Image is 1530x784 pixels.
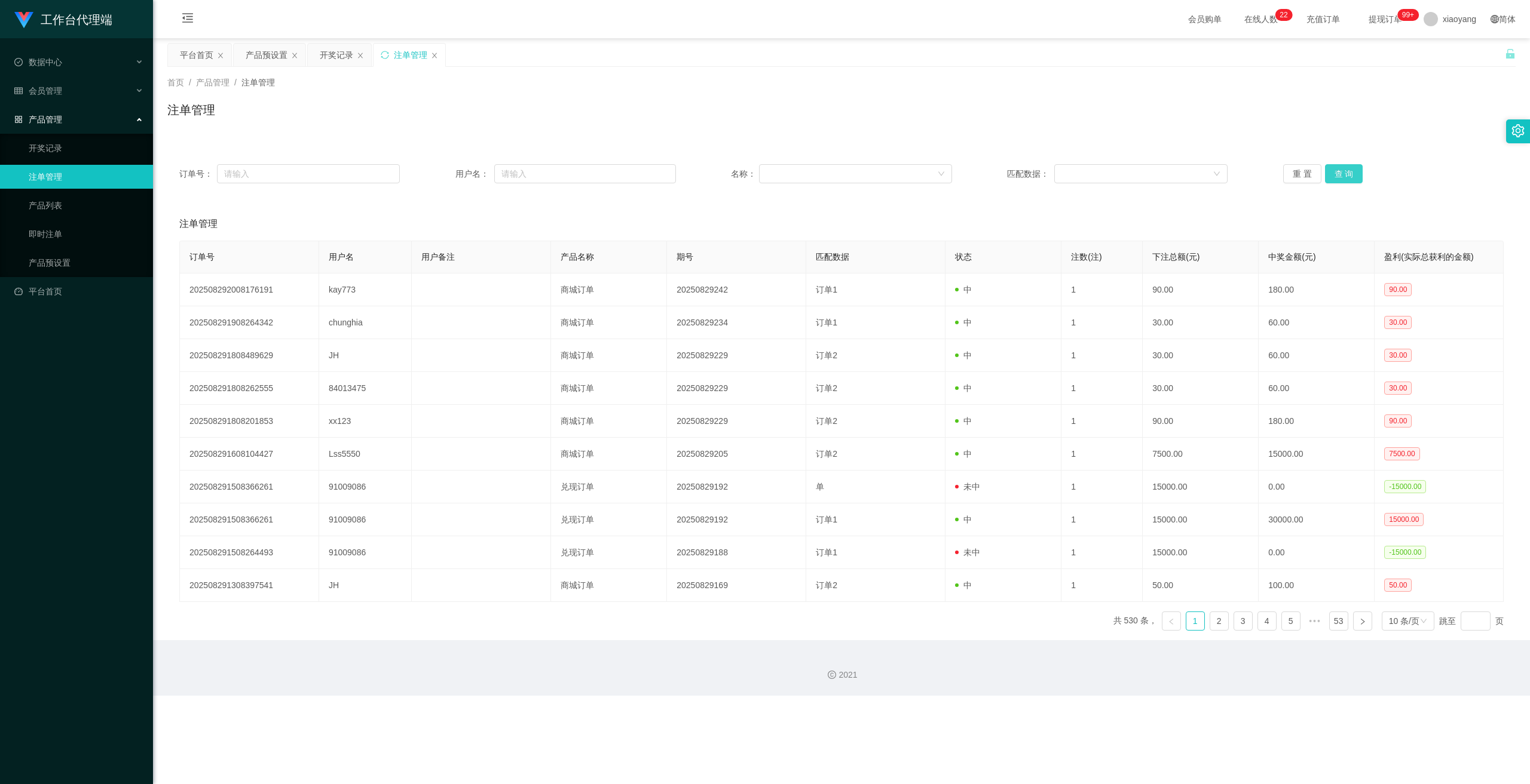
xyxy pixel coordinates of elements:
[1186,611,1205,631] li: 1
[1384,480,1426,493] span: -15000.00
[667,503,806,536] td: 20250829192
[551,438,667,471] td: 商城订单
[1162,611,1181,631] li: 上一页
[41,1,112,39] h1: 工作台代理端
[246,44,287,66] div: 产品预设置
[551,405,667,438] td: 商城订单
[1061,438,1143,471] td: 1
[29,251,143,275] a: 产品预设置
[1143,438,1259,471] td: 7500.00
[1491,15,1499,23] i: 图标: global
[551,536,667,569] td: 兑现订单
[1329,611,1348,631] li: 53
[955,285,972,294] span: 中
[561,252,594,262] span: 产品名称
[1061,339,1143,372] td: 1
[551,273,667,306] td: 商城订单
[1505,48,1516,59] i: 图标: unlock
[180,569,319,602] td: 202508291308397541
[1143,339,1259,372] td: 30.00
[1275,9,1292,21] sup: 22
[1384,316,1412,329] span: 30.00
[1330,612,1348,630] a: 53
[1384,283,1412,296] span: 90.00
[1305,611,1324,631] span: •••
[357,52,364,59] i: 图标: close
[667,438,806,471] td: 20250829205
[551,503,667,536] td: 兑现订单
[816,351,837,360] span: 订单2
[1397,9,1419,21] sup: 1016
[217,52,224,59] i: 图标: close
[14,57,62,67] span: 数据中心
[1143,471,1259,503] td: 15000.00
[1143,372,1259,405] td: 30.00
[938,170,945,179] i: 图标: down
[319,339,412,372] td: JH
[1268,252,1315,262] span: 中奖金额(元)
[180,536,319,569] td: 202508291508264493
[319,471,412,503] td: 91009086
[677,252,693,262] span: 期号
[828,671,836,679] i: 图标: copyright
[816,482,824,491] span: 单
[1259,569,1375,602] td: 100.00
[551,569,667,602] td: 商城订单
[1071,252,1101,262] span: 注数(注)
[667,536,806,569] td: 20250829188
[29,222,143,246] a: 即时注单
[551,306,667,339] td: 商城订单
[1213,170,1220,179] i: 图标: down
[1384,349,1412,362] span: 30.00
[1152,252,1199,262] span: 下注总额(元)
[1300,15,1346,23] span: 充值订单
[319,306,412,339] td: chunghia
[816,416,837,426] span: 订单2
[1420,617,1427,626] i: 图标: down
[1238,15,1284,23] span: 在线人数
[1511,124,1525,137] i: 图标: setting
[955,416,972,426] span: 中
[1143,405,1259,438] td: 90.00
[955,482,980,491] span: 未中
[14,86,62,96] span: 会员管理
[1061,536,1143,569] td: 1
[1061,471,1143,503] td: 1
[329,252,354,262] span: 用户名
[394,44,427,66] div: 注单管理
[1259,471,1375,503] td: 0.00
[381,51,389,59] i: 图标: sync
[163,669,1520,681] div: 2021
[1325,164,1363,183] button: 查 询
[551,339,667,372] td: 商城订单
[816,285,837,294] span: 订单1
[319,405,412,438] td: xx123
[431,52,438,59] i: 图标: close
[1234,611,1253,631] li: 3
[1284,9,1288,21] p: 2
[667,405,806,438] td: 20250829229
[1061,405,1143,438] td: 1
[494,164,676,183] input: 请输入
[816,515,837,524] span: 订单1
[167,101,215,119] h1: 注单管理
[1281,611,1300,631] li: 5
[1259,372,1375,405] td: 60.00
[1305,611,1324,631] li: 向后 5 页
[14,14,112,24] a: 工作台代理端
[1061,372,1143,405] td: 1
[180,339,319,372] td: 202508291808489629
[180,44,213,66] div: 平台首页
[14,115,23,124] i: 图标: appstore-o
[217,164,400,183] input: 请输入
[551,372,667,405] td: 商城订单
[1143,503,1259,536] td: 15000.00
[1384,546,1426,559] span: -15000.00
[189,252,215,262] span: 订单号
[1359,618,1366,625] i: 图标: right
[1143,273,1259,306] td: 90.00
[955,449,972,459] span: 中
[816,580,837,590] span: 订单2
[1210,612,1228,630] a: 2
[319,273,412,306] td: kay773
